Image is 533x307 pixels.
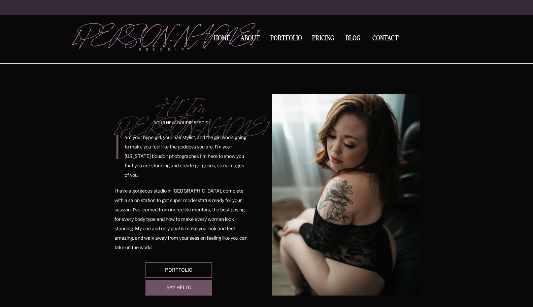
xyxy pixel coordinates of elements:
[74,24,195,44] a: [PERSON_NAME]
[114,135,121,165] p: I
[139,47,195,52] p: boudoir
[268,35,304,44] a: Portfolio
[370,35,401,42] a: Contact
[115,95,248,112] p: Hi! I'm [PERSON_NAME]
[147,285,211,289] a: Say Hello
[125,133,248,182] p: am your hype girl, your hair stylist, and the girl who's going to make you feel like the goddess ...
[310,35,336,44] a: Pricing
[114,186,248,252] p: I have a gorgeous studio in [GEOGRAPHIC_DATA], complete with a salon station to get super model s...
[343,35,364,41] a: BLOG
[147,268,211,273] a: Portfolio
